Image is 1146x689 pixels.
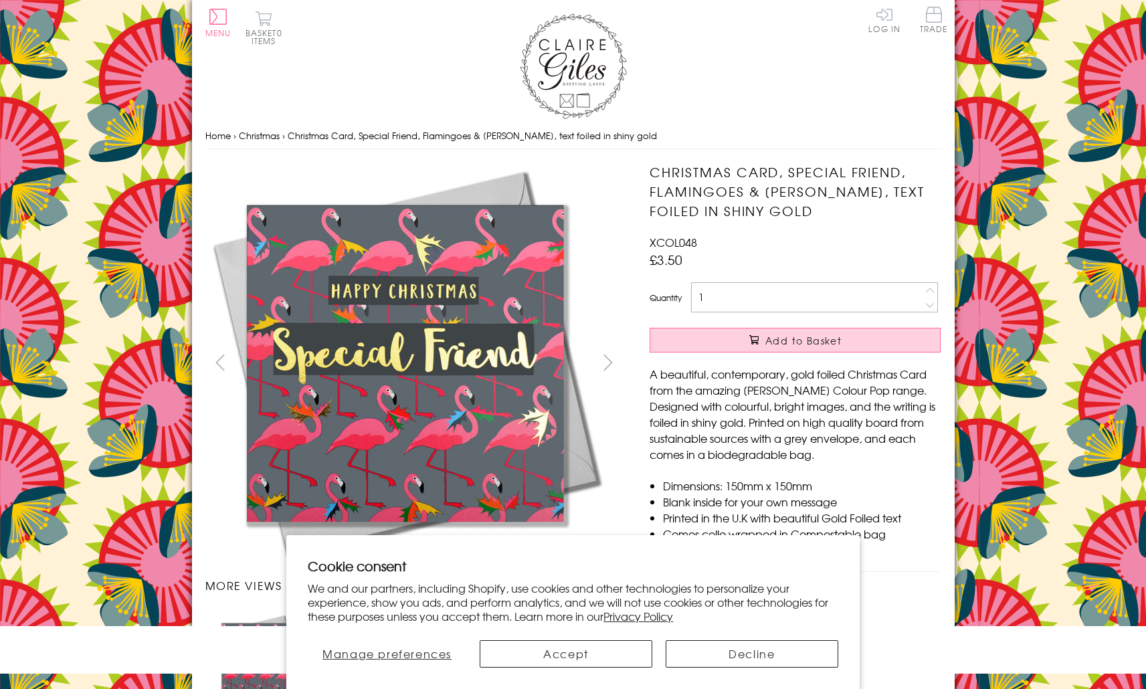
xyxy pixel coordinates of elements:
[593,347,623,377] button: next
[288,129,657,142] span: Christmas Card, Special Friend, Flamingoes & [PERSON_NAME], text foiled in shiny gold
[663,526,941,542] li: Comes cello wrapped in Compostable bag
[650,234,697,250] span: XCOL048
[239,129,280,142] a: Christmas
[205,122,941,150] nav: breadcrumbs
[205,129,231,142] a: Home
[765,334,842,347] span: Add to Basket
[650,366,941,462] p: A beautiful, contemporary, gold foiled Christmas Card from the amazing [PERSON_NAME] Colour Pop r...
[663,478,941,494] li: Dimensions: 150mm x 150mm
[282,129,285,142] span: ›
[308,581,838,623] p: We and our partners, including Shopify, use cookies and other technologies to personalize your ex...
[650,163,941,220] h1: Christmas Card, Special Friend, Flamingoes & [PERSON_NAME], text foiled in shiny gold
[920,7,948,35] a: Trade
[650,292,682,304] label: Quantity
[205,163,606,564] img: Christmas Card, Special Friend, Flamingoes & Holly, text foiled in shiny gold
[920,7,948,33] span: Trade
[308,557,838,575] h2: Cookie consent
[520,13,627,119] img: Claire Giles Greetings Cards
[650,328,941,353] button: Add to Basket
[623,163,1024,564] img: Christmas Card, Special Friend, Flamingoes & Holly, text foiled in shiny gold
[246,11,282,45] button: Basket0 items
[663,494,941,510] li: Blank inside for your own message
[252,27,282,47] span: 0 items
[308,640,466,668] button: Manage preferences
[205,27,231,39] span: Menu
[233,129,236,142] span: ›
[480,640,652,668] button: Accept
[650,250,682,269] span: £3.50
[666,640,838,668] button: Decline
[205,347,235,377] button: prev
[205,9,231,37] button: Menu
[205,577,624,593] h3: More views
[603,608,673,624] a: Privacy Policy
[663,510,941,526] li: Printed in the U.K with beautiful Gold Foiled text
[322,646,452,662] span: Manage preferences
[868,7,900,33] a: Log In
